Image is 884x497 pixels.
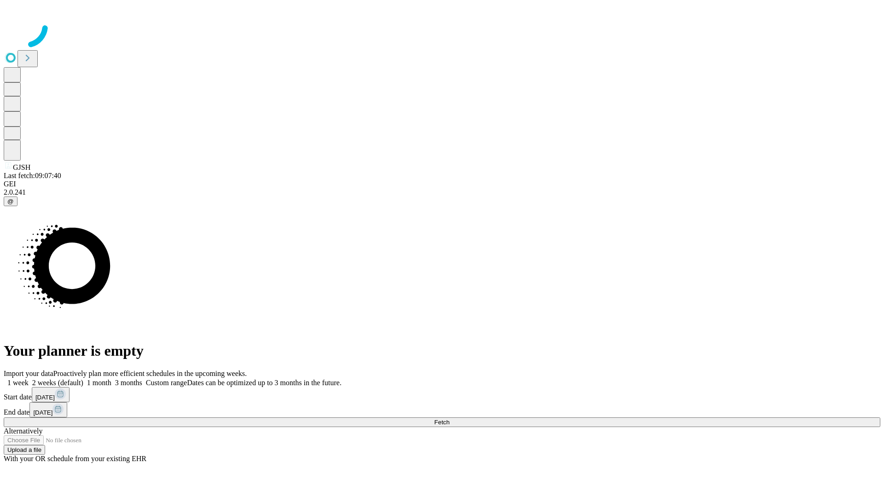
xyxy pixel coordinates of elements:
[33,409,52,416] span: [DATE]
[87,379,111,387] span: 1 month
[4,417,880,427] button: Fetch
[4,180,880,188] div: GEI
[4,370,53,377] span: Import your data
[32,387,70,402] button: [DATE]
[4,455,146,462] span: With your OR schedule from your existing EHR
[4,427,42,435] span: Alternatively
[53,370,247,377] span: Proactively plan more efficient schedules in the upcoming weeks.
[4,188,880,196] div: 2.0.241
[434,419,449,426] span: Fetch
[146,379,187,387] span: Custom range
[4,196,17,206] button: @
[4,402,880,417] div: End date
[4,342,880,359] h1: Your planner is empty
[4,387,880,402] div: Start date
[35,394,55,401] span: [DATE]
[4,445,45,455] button: Upload a file
[7,379,29,387] span: 1 week
[4,172,61,179] span: Last fetch: 09:07:40
[115,379,142,387] span: 3 months
[7,198,14,205] span: @
[187,379,341,387] span: Dates can be optimized up to 3 months in the future.
[29,402,67,417] button: [DATE]
[32,379,83,387] span: 2 weeks (default)
[13,163,30,171] span: GJSH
